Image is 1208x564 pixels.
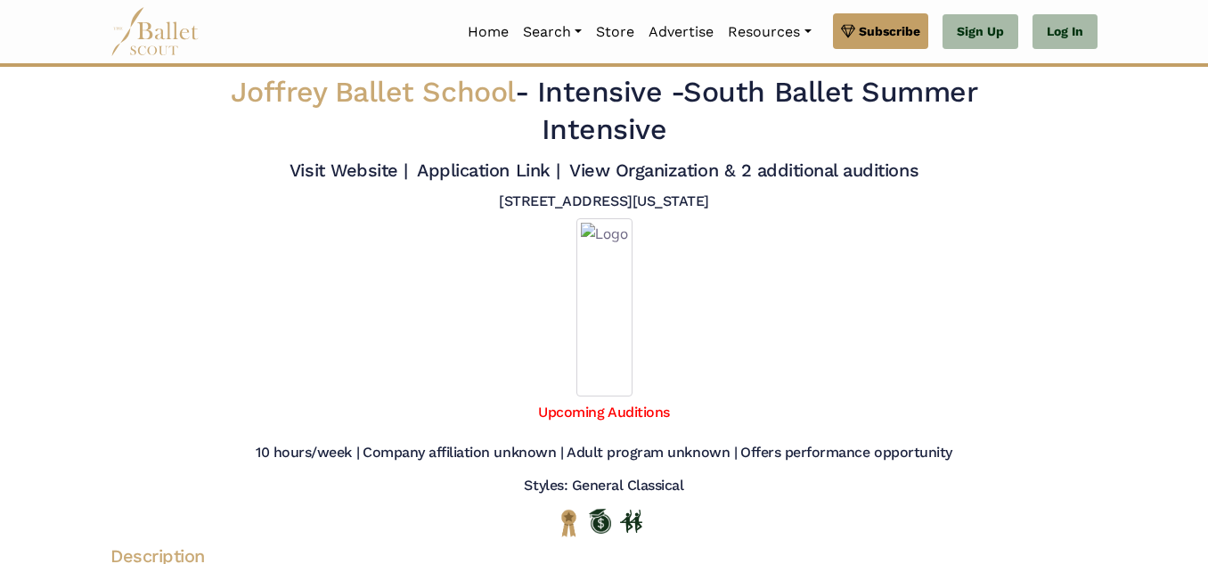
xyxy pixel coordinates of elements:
[537,75,684,109] span: Intensive -
[943,14,1018,50] a: Sign Up
[524,477,683,495] h5: Styles: General Classical
[589,13,641,51] a: Store
[558,509,580,536] img: National
[417,159,559,181] a: Application Link |
[516,13,589,51] a: Search
[567,444,737,462] h5: Adult program unknown |
[841,21,855,41] img: gem.svg
[195,74,1013,148] h2: - South Ballet Summer Intensive
[499,192,709,211] h5: [STREET_ADDRESS][US_STATE]
[538,404,669,421] a: Upcoming Auditions
[256,444,359,462] h5: 10 hours/week |
[641,13,721,51] a: Advertise
[589,509,611,534] img: Offers Scholarship
[721,13,818,51] a: Resources
[363,444,563,462] h5: Company affiliation unknown |
[740,444,952,462] h5: Offers performance opportunity
[1033,14,1098,50] a: Log In
[620,510,642,533] img: In Person
[859,21,920,41] span: Subscribe
[569,159,918,181] a: View Organization & 2 additional auditions
[833,13,928,49] a: Subscribe
[461,13,516,51] a: Home
[231,75,515,109] span: Joffrey Ballet School
[290,159,408,181] a: Visit Website |
[576,218,633,396] img: Logo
